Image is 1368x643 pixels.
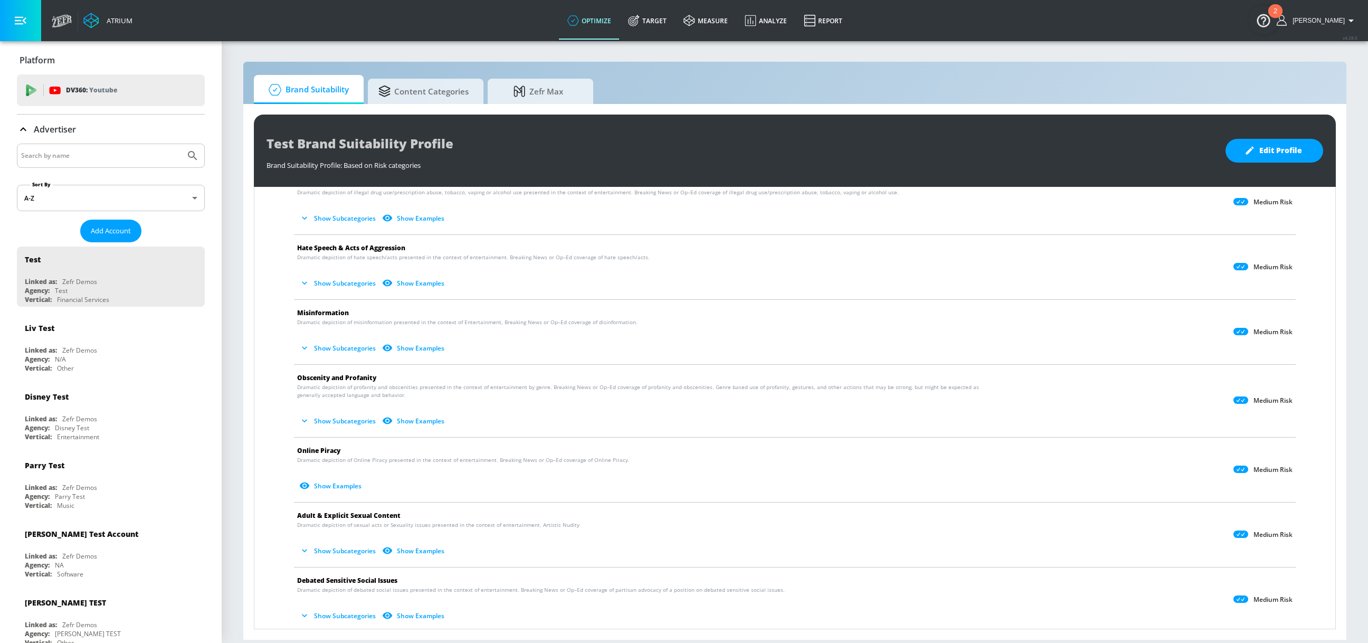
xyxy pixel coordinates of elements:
p: Advertiser [34,124,76,135]
p: DV360: [66,84,117,96]
div: Liv TestLinked as:Zefr DemosAgency:N/AVertical:Other [17,315,205,375]
p: Medium Risk [1253,396,1293,405]
span: Dramatic depiction of sexual acts or Sexuality issues presented in the context of entertainment. ... [297,521,579,529]
div: Zefr Demos [62,620,97,629]
div: Brand Suitability Profile: Based on Risk categories [267,155,1215,170]
button: Edit Profile [1225,139,1323,163]
span: Zefr Max [498,79,578,104]
span: Content Categories [378,79,469,104]
input: Search by name [21,149,181,163]
div: Vertical: [25,432,52,441]
span: Dramatic depiction of Online Piracy presented in the context of entertainment. Breaking News or O... [297,456,630,464]
p: Medium Risk [1253,198,1293,206]
div: Zefr Demos [62,414,97,423]
div: N/A [55,355,66,364]
span: login as: shannon.belforti@zefr.com [1288,17,1345,24]
button: Show Subcategories [297,542,380,560]
button: Show Examples [380,275,449,292]
p: Platform [20,54,55,66]
button: Show Examples [380,412,449,430]
div: Music [57,501,74,510]
div: A-Z [17,185,205,211]
button: Show Examples [297,477,366,495]
div: Parry TestLinked as:Zefr DemosAgency:Parry TestVertical:Music [17,452,205,513]
div: Atrium [102,16,132,25]
div: Linked as: [25,414,57,423]
button: Show Examples [380,339,449,357]
div: Test [55,286,68,295]
div: Parry Test [25,460,64,470]
p: Medium Risk [1253,263,1293,271]
div: DV360: Youtube [17,74,205,106]
div: TestLinked as:Zefr DemosAgency:TestVertical:Financial Services [17,247,205,307]
p: Medium Risk [1253,531,1293,539]
button: Add Account [80,220,141,242]
p: Medium Risk [1253,328,1293,336]
span: Brand Suitability [264,77,349,102]
span: Dramatic depiction of hate speech/acts presented in the context of entertainment. Breaking News o... [297,253,650,261]
div: Test [25,254,41,264]
div: Zefr Demos [62,346,97,355]
span: Drugs / Tobacco / Alcohol [297,178,379,187]
div: Disney TestLinked as:Zefr DemosAgency:Disney TestVertical:Entertainment [17,384,205,444]
div: Linked as: [25,620,57,629]
span: Adult & Explicit Sexual Content [297,511,401,520]
a: optimize [559,2,620,40]
div: Zefr Demos [62,277,97,286]
p: Medium Risk [1253,466,1293,474]
div: [PERSON_NAME] Test AccountLinked as:Zefr DemosAgency:NAVertical:Software [17,521,205,581]
span: Obscenity and Profanity [297,373,376,382]
span: Debated Sensitive Social Issues [297,576,397,585]
div: Disney Test [55,423,89,432]
button: Show Subcategories [297,607,380,625]
div: Vertical: [25,364,52,373]
a: measure [675,2,736,40]
span: Misinformation [297,308,349,317]
div: Disney Test [25,392,69,402]
div: [PERSON_NAME] TEST [25,598,106,608]
button: Show Examples [380,542,449,560]
div: NA [55,561,64,570]
p: Youtube [89,84,117,96]
span: Dramatic depiction of misinformation presented in the context of Entertainment, Breaking News or ... [297,318,638,326]
div: Linked as: [25,552,57,561]
button: Show Examples [380,210,449,227]
a: Target [620,2,675,40]
p: Medium Risk [1253,595,1293,604]
div: [PERSON_NAME] TEST [55,629,121,638]
button: Show Subcategories [297,210,380,227]
div: Advertiser [17,115,205,144]
span: Dramatic depiction of illegal drug use/prescription abuse, tobacco, vaping or alcohol use present... [297,188,899,196]
div: Liv Test [25,323,54,333]
div: Vertical: [25,501,52,510]
button: [PERSON_NAME] [1277,14,1357,27]
div: Other [57,364,74,373]
button: Show Subcategories [297,339,380,357]
div: Platform [17,45,205,75]
a: Atrium [83,13,132,29]
div: Zefr Demos [62,552,97,561]
span: Online Piracy [297,446,340,455]
button: Show Examples [380,607,449,625]
div: Zefr Demos [62,483,97,492]
button: Open Resource Center, 2 new notifications [1249,5,1278,35]
div: Agency: [25,423,50,432]
div: Agency: [25,286,50,295]
div: Agency: [25,492,50,501]
div: Linked as: [25,483,57,492]
div: Linked as: [25,346,57,355]
a: Report [795,2,851,40]
div: [PERSON_NAME] Test Account [25,529,138,539]
span: Dramatic depiction of profanity and obscenities presented in the context of entertainment by genr... [297,383,982,399]
div: Parry Test [55,492,85,501]
div: Vertical: [25,570,52,579]
label: Sort By [30,181,53,188]
div: Linked as: [25,277,57,286]
span: Hate Speech & Acts of Aggression [297,243,405,252]
span: Dramatic depiction of debated social issues presented in the context of entertainment. Breaking N... [297,586,785,594]
span: Add Account [91,225,131,237]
